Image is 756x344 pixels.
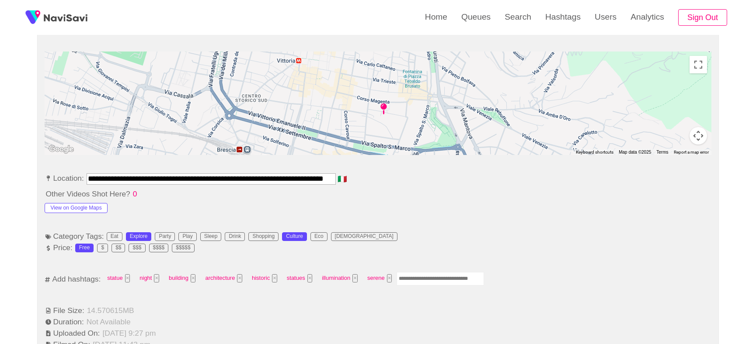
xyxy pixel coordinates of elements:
span: 0 [132,190,138,199]
span: [DATE] 9:27 pm [101,329,157,338]
button: Tag at index 4 with value 2444 focussed. Press backspace to remove [272,274,277,282]
div: $ [101,245,104,251]
a: Open this area in Google Maps (opens a new window) [47,144,76,155]
span: Uploaded On: [45,329,101,338]
button: Keyboard shortcuts [576,149,613,155]
button: Map camera controls [690,127,707,144]
span: Other Videos Shot Here? [45,190,131,199]
div: Explore [130,234,148,240]
a: Terms (opens in new tab) [656,150,668,155]
div: Party [159,234,171,240]
span: 14.570615 MB [86,306,135,315]
button: View on Google Maps [45,203,107,213]
span: Category Tags: [45,232,105,241]
div: Free [79,245,90,251]
span: Not Available [86,318,132,327]
span: Duration: [45,318,84,327]
button: Tag at index 1 with value 2837 focussed. Press backspace to remove [154,274,159,282]
div: Eco [314,234,324,240]
span: Location: [45,174,84,183]
span: 🇮🇹 [337,175,348,183]
span: statues [284,272,315,285]
a: View on Google Maps [45,203,107,211]
button: Sign Out [678,9,727,26]
button: Tag at index 0 with value 862 focussed. Press backspace to remove [125,274,130,282]
span: Map data ©2025 [619,150,651,155]
span: building [166,272,198,285]
span: architecture [202,272,245,285]
button: Toggle fullscreen view [690,56,707,73]
button: Tag at index 3 with value 2391 focussed. Press backspace to remove [237,274,242,282]
div: Shopping [252,234,275,240]
div: Sleep [204,234,218,240]
img: Google [47,144,76,155]
button: Tag at index 5 with value 3453 focussed. Press backspace to remove [307,274,313,282]
div: [DEMOGRAPHIC_DATA] [335,234,394,240]
button: Tag at index 6 with value 9076 focussed. Press backspace to remove [352,274,358,282]
button: Tag at index 2 with value 2497 focussed. Press backspace to remove [191,274,196,282]
span: historic [249,272,280,285]
div: Play [182,234,192,240]
a: Report a map error [674,150,709,155]
div: Culture [286,234,303,240]
span: Price: [45,244,73,252]
span: File Size: [45,306,85,315]
span: Add hashtags: [51,275,101,284]
div: Drink [229,234,241,240]
div: $$$$ [153,245,165,251]
div: Eat [111,234,118,240]
span: illumination [319,272,360,285]
span: serene [365,272,394,285]
button: Tag at index 7 with value 2289 focussed. Press backspace to remove [387,274,392,282]
span: night [137,272,162,285]
span: statue [105,272,132,285]
img: fireSpot [22,7,44,28]
div: $$$$$ [176,245,190,251]
div: $$ [115,245,121,251]
img: fireSpot [44,13,87,22]
div: $$$ [132,245,141,251]
input: Enter tag here and press return [397,272,484,286]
